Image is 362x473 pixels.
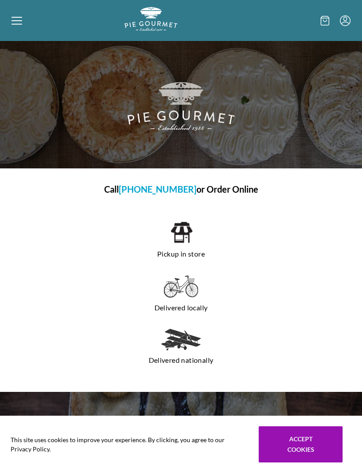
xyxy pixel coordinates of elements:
img: delivered locally [164,275,198,298]
img: logo [124,7,177,31]
button: Menu [340,15,351,26]
a: Logo [124,24,177,33]
p: Delivered locally [36,301,326,315]
img: pickup in store [170,220,192,244]
p: Delivered nationally [36,353,326,367]
h1: Call or Order Online [19,182,343,196]
a: [PHONE_NUMBER] [119,184,196,194]
img: delivered nationally [161,329,201,350]
span: This site uses cookies to improve your experience. By clicking, you agree to our Privacy Policy. [11,435,246,454]
button: Accept cookies [259,426,343,462]
p: Pickup in store [36,247,326,261]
